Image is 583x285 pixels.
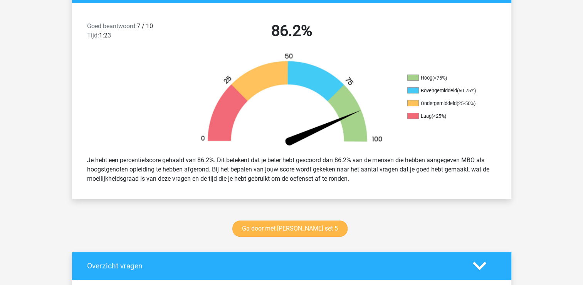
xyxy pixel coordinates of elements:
[81,22,186,43] div: 7 / 10 1:23
[81,153,502,187] div: Je hebt een percentielscore gehaald van 86.2%. Dit betekent dat je beter hebt gescoord dan 86.2% ...
[457,100,475,106] div: (25-50%)
[232,221,348,237] a: Ga door met [PERSON_NAME] set 5
[432,75,447,81] div: (>75%)
[87,32,99,39] span: Tijd:
[432,113,446,119] div: (<25%)
[407,75,484,81] li: Hoog
[188,53,396,149] img: 86.bedef3011a2e.png
[87,22,137,30] span: Goed beantwoord:
[87,261,461,270] h4: Overzicht vragen
[192,22,391,40] h2: 86.2%
[407,100,484,107] li: Ondergemiddeld
[407,113,484,120] li: Laag
[407,87,484,94] li: Bovengemiddeld
[457,88,476,93] div: (50-75%)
